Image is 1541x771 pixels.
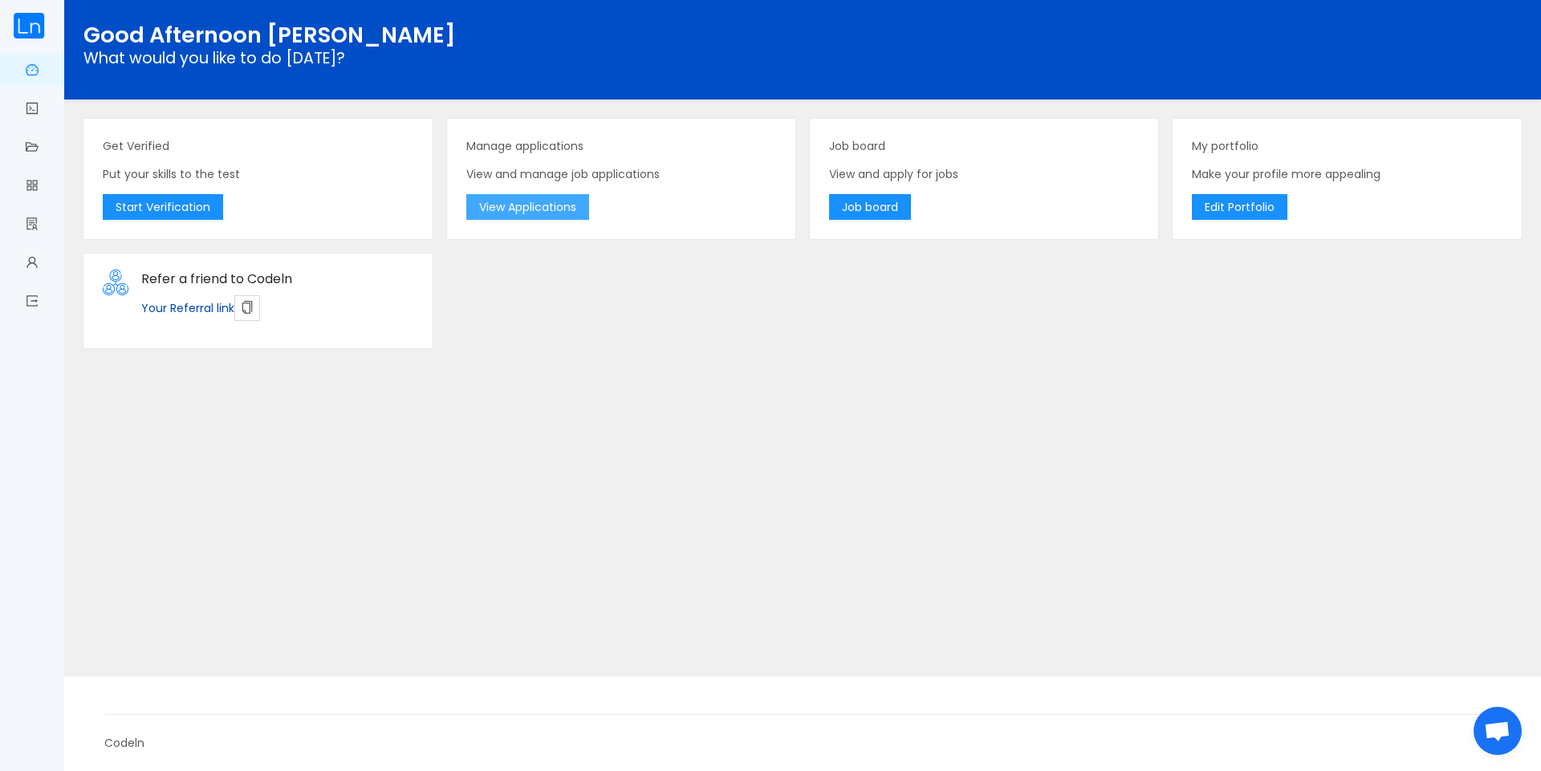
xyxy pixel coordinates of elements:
p: My portfolio [1192,138,1502,155]
p: Make your profile more appealing [1192,166,1502,183]
button: Job board [829,194,911,220]
button: Start Verification [103,194,223,220]
a: icon: code [26,93,39,127]
p: Job board [829,138,1139,155]
p: Put your skills to the test [103,166,413,183]
footer: Codeln [64,676,1541,771]
a: icon: user [26,247,39,281]
a: icon: solution [26,209,39,242]
a: icon: appstore [26,170,39,204]
div: Refer a friend to Codeln [141,270,413,289]
p: What would you like to do [DATE]? [83,52,1522,65]
p: View and manage job applications [466,166,776,183]
p: View and apply for jobs [829,166,1139,183]
span: Good Afternoon [PERSON_NAME] [83,19,456,51]
button: View Applications [466,194,589,220]
a: icon: dashboard [26,55,39,88]
a: icon: folder-open [26,132,39,165]
button: icon: copy [234,295,260,321]
p: Your Referral link [141,295,413,321]
p: Get Verified [103,138,413,155]
button: Edit Portfolio [1192,194,1287,220]
p: Manage applications [466,138,776,155]
img: refer_vsdx9m.png [103,270,128,295]
div: Open chat [1474,707,1522,755]
img: cropped.59e8b842.png [13,13,45,39]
